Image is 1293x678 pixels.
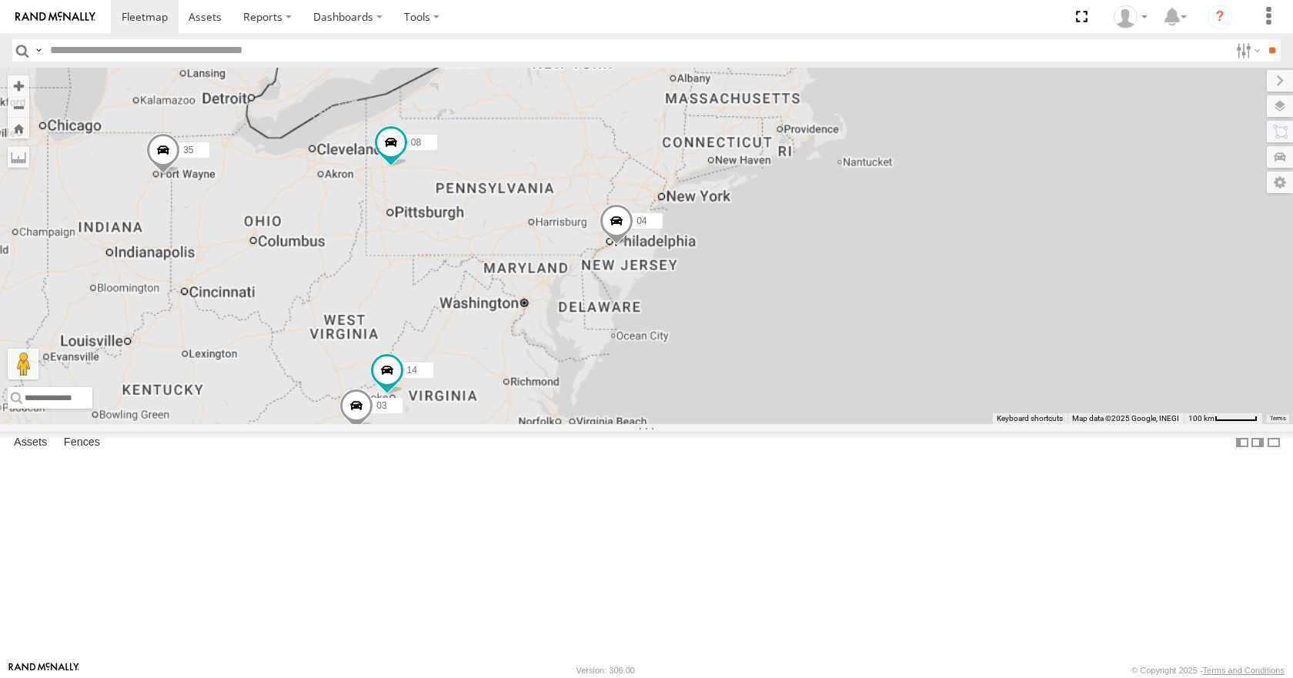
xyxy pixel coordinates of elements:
a: Terms (opens in new tab) [1270,415,1286,421]
div: Version: 306.00 [576,666,635,675]
span: 08 [411,137,421,148]
label: Fences [56,433,108,454]
span: 03 [376,401,386,412]
a: Visit our Website [8,663,79,678]
span: 04 [636,215,646,226]
label: Measure [8,146,29,168]
button: Map Scale: 100 km per 52 pixels [1184,413,1262,424]
label: Dock Summary Table to the Right [1250,432,1265,454]
button: Keyboard shortcuts [997,413,1063,424]
button: Zoom Home [8,118,29,139]
button: Zoom in [8,75,29,96]
label: Hide Summary Table [1266,432,1281,454]
label: Search Filter Options [1230,39,1263,62]
label: Assets [6,433,55,454]
img: rand-logo.svg [15,12,95,22]
span: Map data ©2025 Google, INEGI [1072,414,1179,422]
label: Map Settings [1267,172,1293,193]
a: Terms and Conditions [1203,666,1285,675]
div: © Copyright 2025 - [1131,666,1285,675]
label: Search Query [32,39,45,62]
span: 100 km [1188,414,1214,422]
span: 35 [183,145,193,156]
button: Zoom out [8,96,29,118]
button: Drag Pegman onto the map to open Street View [8,349,38,379]
i: ? [1208,5,1232,29]
span: 14 [407,366,417,376]
div: Aaron Kuchrawy [1108,5,1153,28]
label: Dock Summary Table to the Left [1235,432,1250,454]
